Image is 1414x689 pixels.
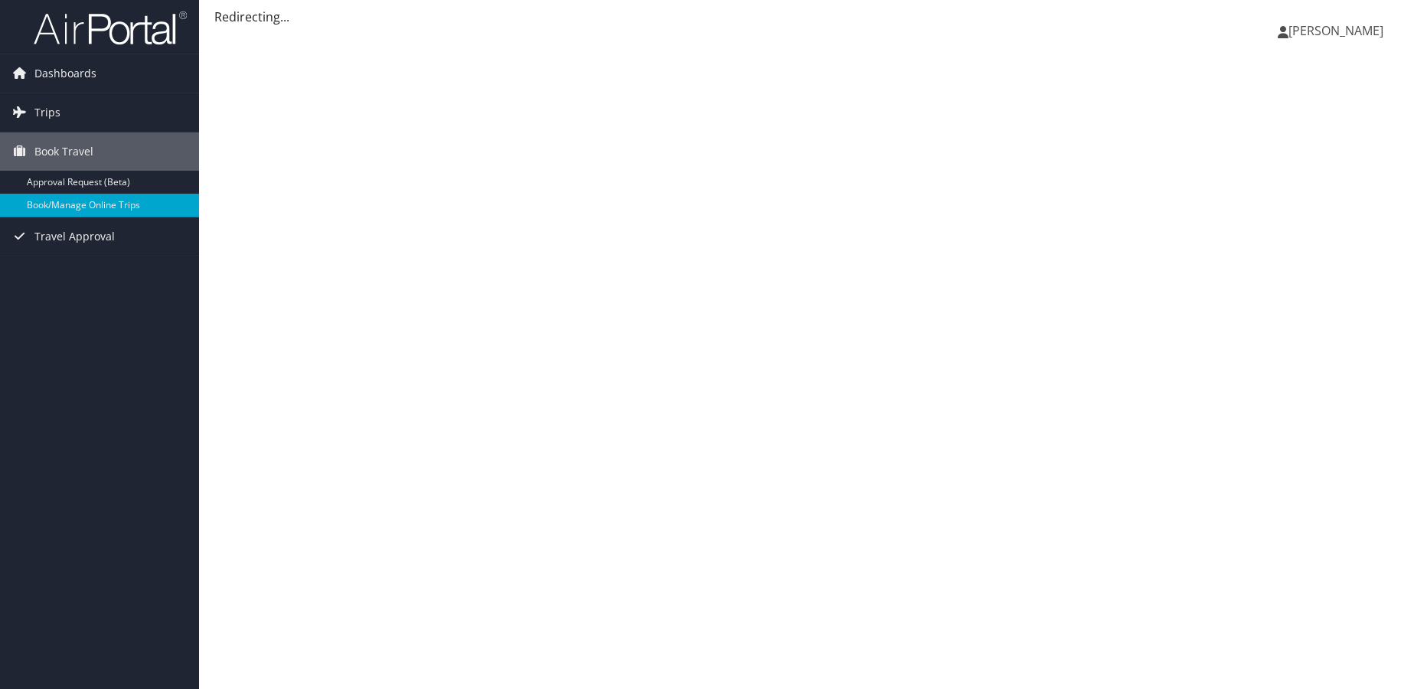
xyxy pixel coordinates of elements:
span: Trips [34,93,60,132]
div: Redirecting... [214,8,1399,26]
span: [PERSON_NAME] [1288,22,1383,39]
a: [PERSON_NAME] [1278,8,1399,54]
span: Dashboards [34,54,96,93]
span: Travel Approval [34,217,115,256]
span: Book Travel [34,132,93,171]
img: airportal-logo.png [34,10,187,46]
